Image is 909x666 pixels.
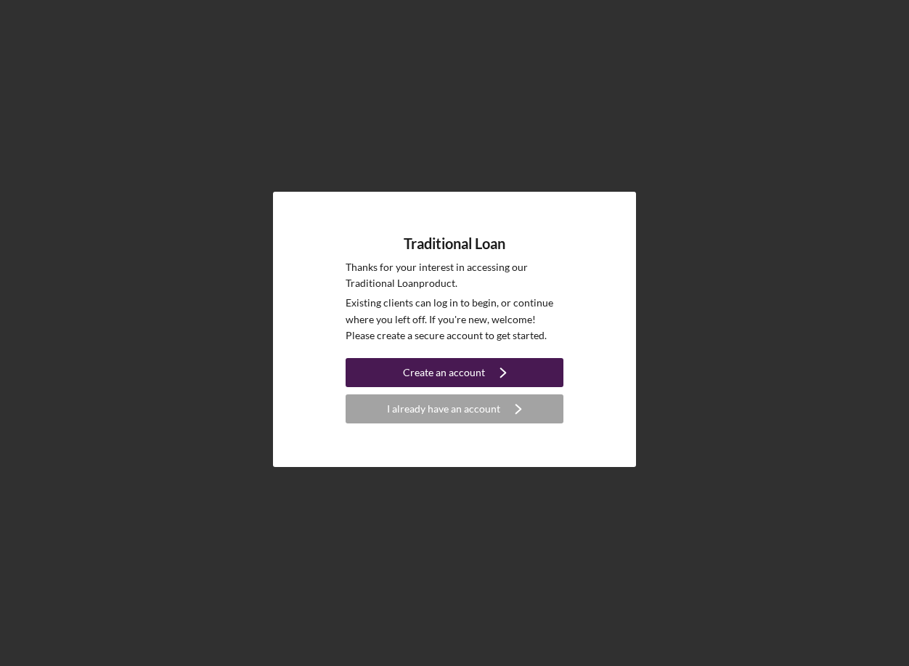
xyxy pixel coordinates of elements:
p: Thanks for your interest in accessing our Traditional Loan product. [346,259,563,292]
button: I already have an account [346,394,563,423]
div: I already have an account [387,394,500,423]
a: Create an account [346,358,563,391]
button: Create an account [346,358,563,387]
h4: Traditional Loan [404,235,505,252]
div: Create an account [403,358,485,387]
p: Existing clients can log in to begin, or continue where you left off. If you're new, welcome! Ple... [346,295,563,344]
